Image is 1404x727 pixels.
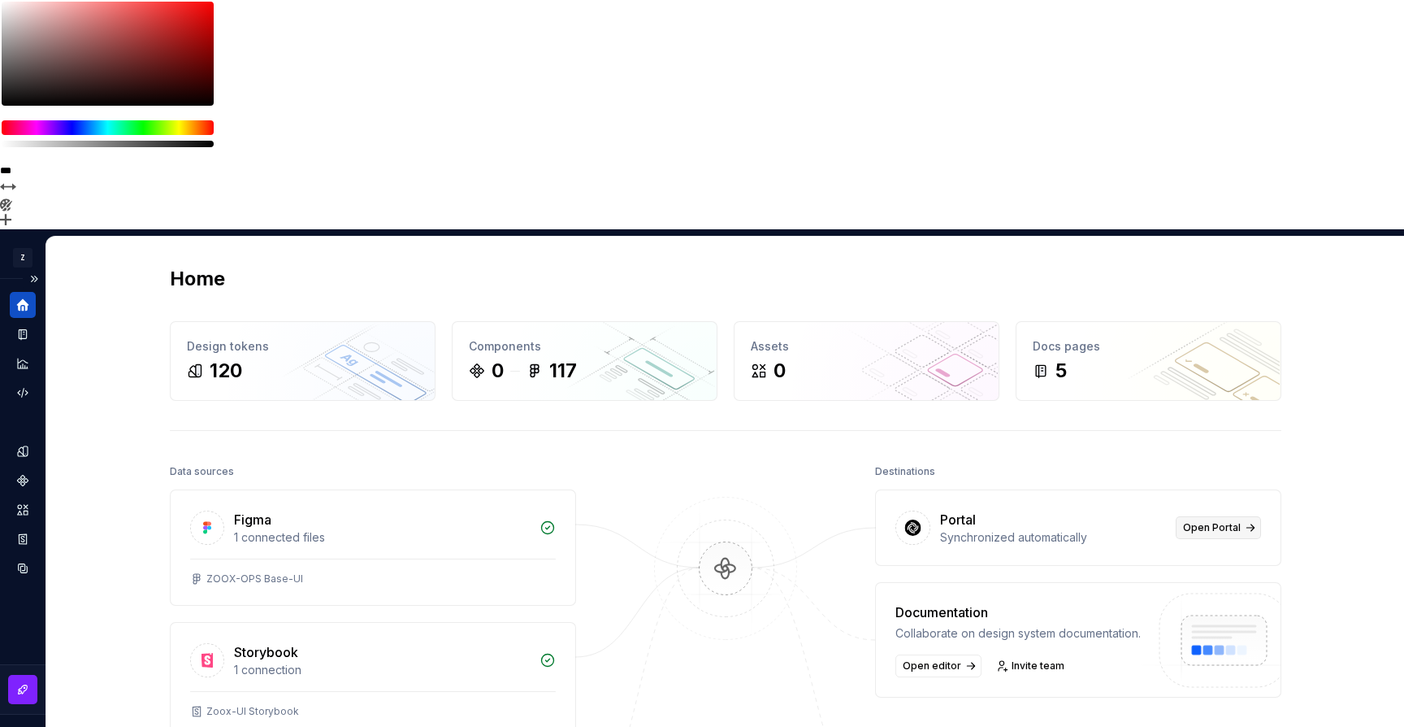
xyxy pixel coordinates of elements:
div: Figma [234,510,271,529]
div: Components [469,338,700,355]
h2: Home [170,266,225,292]
a: Code automation [10,380,36,406]
div: 1 connection [234,662,530,678]
a: Open editor [895,655,981,677]
div: Docs pages [1033,338,1264,355]
div: 0 [773,358,786,384]
a: Figma1 connected filesZOOX-OPS Base-UI [170,490,576,606]
div: 1 connected files [234,529,530,546]
a: Data sources [10,555,36,581]
div: 5 [1055,358,1067,384]
button: Z [3,240,42,275]
a: Assets0 [734,321,999,401]
div: Destinations [875,460,935,483]
div: 0 [492,358,504,384]
a: Components0117 [452,321,717,401]
a: Analytics [10,350,36,377]
div: Portal [940,510,976,529]
a: Docs pages5 [1016,321,1281,401]
div: ZOOX-OPS Base-UI [206,572,303,586]
div: 117 [549,358,577,384]
a: Documentation [10,321,36,347]
span: Invite team [1012,660,1064,673]
a: Open Portal [1176,516,1261,539]
div: Documentation [895,603,1141,622]
a: Storybook stories [10,526,36,552]
div: Z [13,248,32,268]
a: Design tokens120 [170,321,435,401]
div: Collaborate on design system documentation. [895,625,1141,642]
a: Design tokens [10,438,36,464]
div: Design tokens [187,338,418,355]
div: Zoox-UI Storybook [206,705,299,718]
div: 120 [210,358,242,384]
span: Open editor [903,660,961,673]
a: Components [10,468,36,494]
div: Assets [751,338,982,355]
a: Invite team [991,655,1072,677]
a: Assets [10,497,36,523]
button: Expand sidebar [23,268,45,290]
a: Home [10,292,36,318]
div: Data sources [170,460,234,483]
div: Synchronized automatically [940,529,1166,546]
span: Open Portal [1183,521,1241,534]
div: Storybook [234,642,298,662]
